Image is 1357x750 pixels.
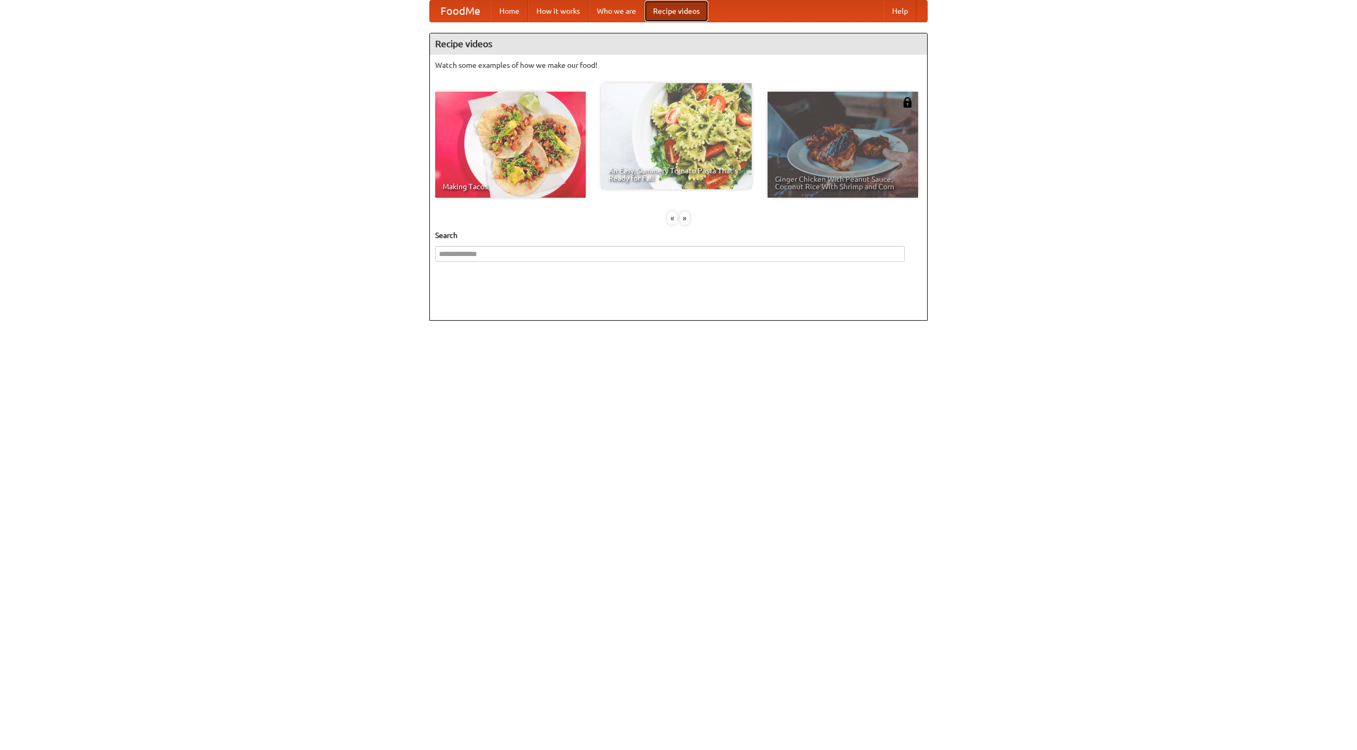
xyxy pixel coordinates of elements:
p: Watch some examples of how we make our food! [435,60,922,70]
a: Help [884,1,917,22]
h4: Recipe videos [430,33,927,55]
h5: Search [435,230,922,241]
span: Making Tacos [443,183,578,190]
a: Recipe videos [645,1,708,22]
div: » [680,211,690,225]
a: Who we are [588,1,645,22]
a: FoodMe [430,1,491,22]
span: An Easy, Summery Tomato Pasta That's Ready for Fall [609,167,744,182]
a: An Easy, Summery Tomato Pasta That's Ready for Fall [601,83,752,189]
div: « [667,211,677,225]
a: How it works [528,1,588,22]
img: 483408.png [902,97,913,108]
a: Home [491,1,528,22]
a: Making Tacos [435,92,586,198]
